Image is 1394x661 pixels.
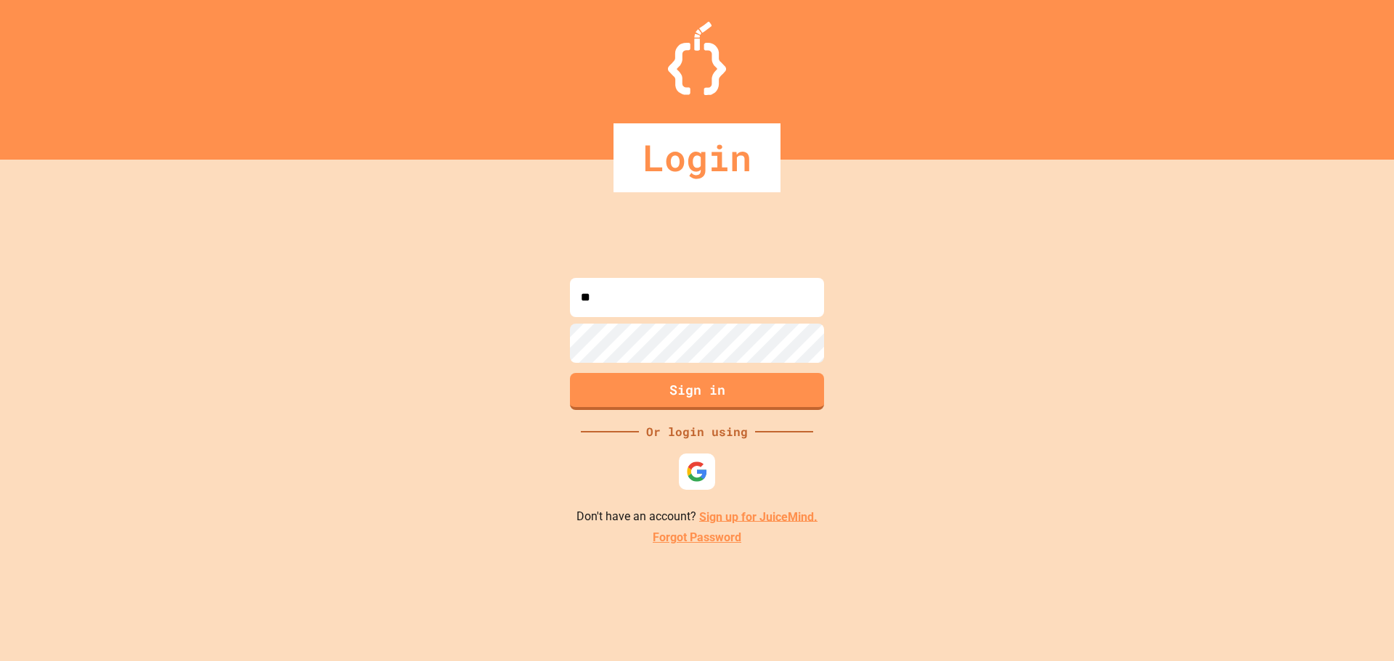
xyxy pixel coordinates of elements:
[570,373,824,410] button: Sign in
[699,509,818,523] a: Sign up for JuiceMind.
[614,123,780,192] div: Login
[653,529,741,546] a: Forgot Password
[686,461,708,483] img: google-icon.svg
[668,22,726,95] img: Logo.svg
[576,508,818,526] p: Don't have an account?
[639,423,755,440] div: Or login using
